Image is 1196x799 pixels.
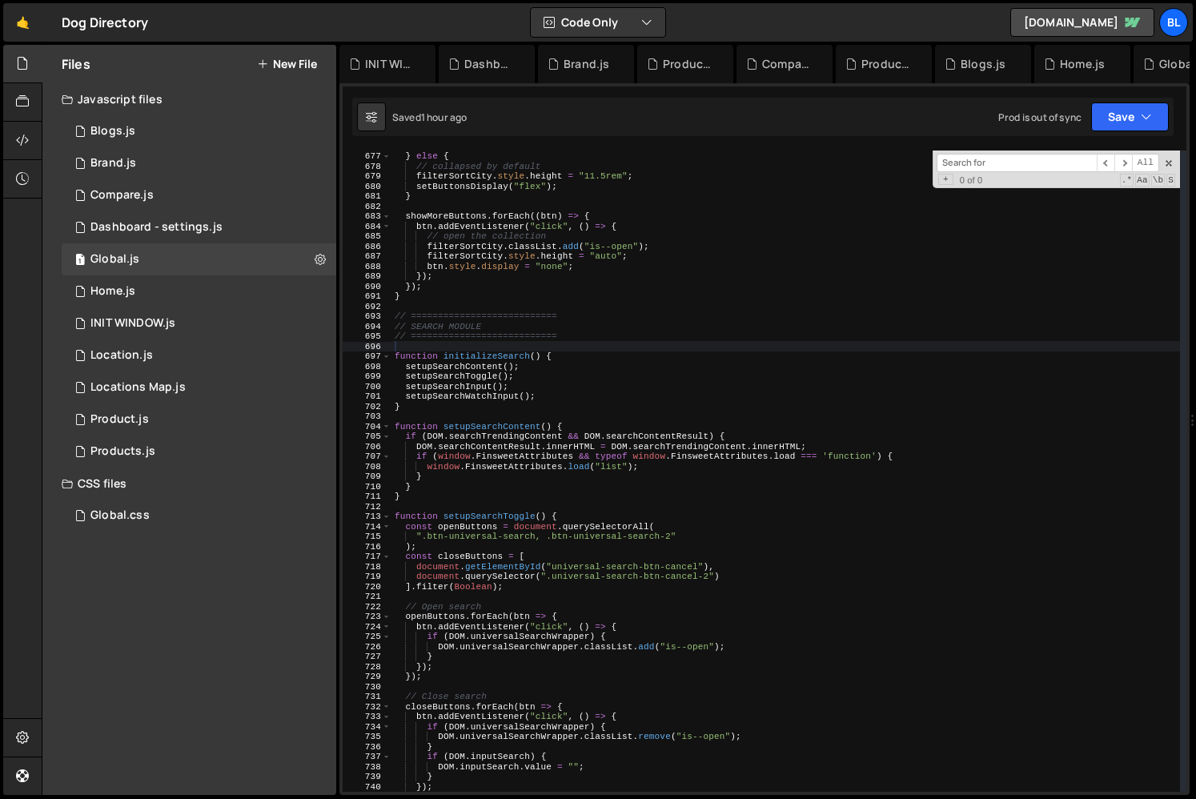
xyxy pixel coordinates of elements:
div: 682 [343,202,391,212]
div: 735 [343,732,391,742]
div: Dog Directory [62,13,148,32]
div: 740 [343,782,391,793]
div: 739 [343,772,391,782]
div: 702 [343,402,391,412]
span: 0 of 0 [953,175,989,186]
div: 737 [343,752,391,762]
div: 678 [343,162,391,172]
div: 705 [343,432,391,442]
div: Products.js [861,56,913,72]
div: 720 [343,582,391,592]
div: Brand.js [90,156,136,171]
div: Home.js [90,284,135,299]
div: 690 [343,282,391,292]
div: Global.css [90,508,150,523]
span: 1 [75,255,85,267]
div: 714 [343,522,391,532]
div: 715 [343,532,391,542]
div: 713 [343,512,391,522]
div: 710 [343,482,391,492]
div: Blogs.js [961,56,1005,72]
div: 716 [343,542,391,552]
div: 721 [343,592,391,602]
span: ​ [1097,154,1114,172]
a: Bl [1159,8,1188,37]
: 16220/43679.js [62,339,336,371]
div: 16220/44324.js [62,436,336,468]
div: Dashboard - settings.js [90,220,223,235]
button: Code Only [531,8,665,37]
div: INIT WINDOW.js [365,56,416,72]
div: 708 [343,462,391,472]
div: 689 [343,271,391,282]
div: 16220/44319.js [62,275,336,307]
div: 693 [343,311,391,322]
a: 🤙 [3,3,42,42]
button: Save [1091,102,1169,131]
span: Search In Selection [1166,174,1175,187]
div: 700 [343,382,391,392]
div: Javascript files [42,83,336,115]
div: 16220/44321.js [62,115,336,147]
div: 16220/43680.js [62,371,336,404]
button: New File [257,58,317,70]
div: 679 [343,171,391,182]
div: 16220/44476.js [62,211,336,243]
div: Compare.js [90,188,154,203]
div: 677 [343,151,391,162]
div: Location.js [90,348,153,363]
div: Products.js [90,444,155,459]
div: 732 [343,702,391,713]
div: 731 [343,692,391,702]
div: 16220/44477.js [62,307,336,339]
div: 683 [343,211,391,222]
div: 717 [343,552,391,562]
div: 684 [343,222,391,232]
div: 738 [343,762,391,773]
div: 697 [343,351,391,362]
div: 699 [343,371,391,382]
div: 16220/44394.js [62,147,336,179]
div: 686 [343,242,391,252]
div: INIT WINDOW.js [90,316,175,331]
div: Product.js [663,56,714,72]
div: Saved [392,110,467,124]
div: 730 [343,682,391,693]
div: 704 [343,422,391,432]
div: 707 [343,452,391,462]
span: Toggle Replace mode [938,174,953,186]
div: Prod is out of sync [998,110,1082,124]
div: CSS files [42,468,336,500]
div: 733 [343,712,391,722]
div: 728 [343,662,391,673]
div: 681 [343,191,391,202]
div: Dashboard - settings.js [464,56,516,72]
span: ​ [1114,154,1132,172]
div: 711 [343,492,391,502]
span: CaseSensitive Search [1135,174,1150,187]
span: Whole Word Search [1151,174,1166,187]
div: 709 [343,472,391,482]
div: 687 [343,251,391,262]
div: Product.js [90,412,149,427]
div: 16220/44328.js [62,179,336,211]
div: 694 [343,322,391,332]
div: 703 [343,412,391,422]
div: 725 [343,632,391,642]
div: 696 [343,342,391,352]
div: 724 [343,622,391,632]
div: Brand.js [564,56,609,72]
div: 692 [343,302,391,312]
div: Compare.js [762,56,813,72]
div: 698 [343,362,391,372]
a: [DOMAIN_NAME] [1010,8,1154,37]
div: Locations Map.js [90,380,186,395]
div: 691 [343,291,391,302]
div: 16220/43681.js [62,243,336,275]
div: 695 [343,331,391,342]
div: 680 [343,182,391,192]
div: 727 [343,652,391,662]
div: 729 [343,672,391,682]
span: RegExp Search [1120,174,1134,187]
